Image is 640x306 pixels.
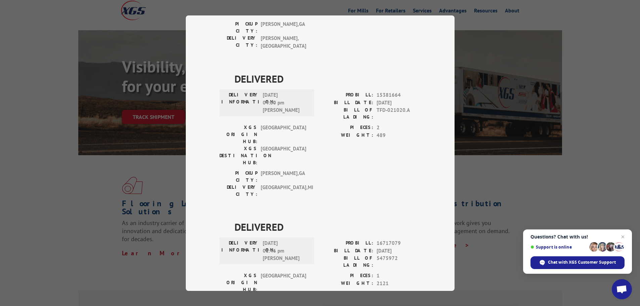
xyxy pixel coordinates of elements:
span: [PERSON_NAME] , GA [261,170,306,184]
span: 2 [377,124,421,132]
span: Questions? Chat with us! [530,234,625,239]
span: [PERSON_NAME] , GA [261,20,306,35]
div: Open chat [612,279,632,299]
label: DELIVERY INFORMATION: [221,91,259,114]
span: 1 [377,272,421,280]
label: BILL DATE: [320,99,373,106]
span: Chat with XGS Customer Support [548,259,616,265]
label: PICKUP CITY: [219,170,257,184]
label: PROBILL: [320,91,373,99]
span: [DATE] [377,99,421,106]
div: Chat with XGS Customer Support [530,256,625,269]
label: PIECES: [320,272,373,280]
span: 489 [377,131,421,139]
label: BILL OF LADING: [320,255,373,269]
span: [GEOGRAPHIC_DATA] , MI [261,184,306,198]
label: DELIVERY INFORMATION: [221,239,259,262]
span: 2121 [377,279,421,287]
label: DELIVERY CITY: [219,184,257,198]
span: [GEOGRAPHIC_DATA] [261,272,306,293]
span: Close chat [619,233,627,241]
span: Support is online [530,245,587,250]
label: PICKUP CITY: [219,20,257,35]
label: BILL OF LADING: [320,106,373,121]
span: [GEOGRAPHIC_DATA] [261,124,306,145]
label: PROBILL: [320,239,373,247]
span: [DATE] 04:00 pm [PERSON_NAME] [263,91,308,114]
span: DELIVERED [234,71,421,86]
label: XGS ORIGIN HUB: [219,272,257,293]
label: XGS ORIGIN HUB: [219,124,257,145]
span: DELIVERED [234,219,421,234]
label: WEIGHT: [320,131,373,139]
span: 16717079 [377,239,421,247]
label: BILL DATE: [320,247,373,255]
span: [DATE] 01:46 pm [PERSON_NAME] [263,239,308,262]
span: 15381664 [377,91,421,99]
label: WEIGHT: [320,279,373,287]
span: TFD-021020.A [377,106,421,121]
span: [DATE] [377,247,421,255]
span: [PERSON_NAME] , [GEOGRAPHIC_DATA] [261,35,306,50]
label: XGS DESTINATION HUB: [219,145,257,166]
span: [GEOGRAPHIC_DATA] [261,145,306,166]
label: PIECES: [320,124,373,132]
span: 5475972 [377,255,421,269]
label: DELIVERY CITY: [219,35,257,50]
